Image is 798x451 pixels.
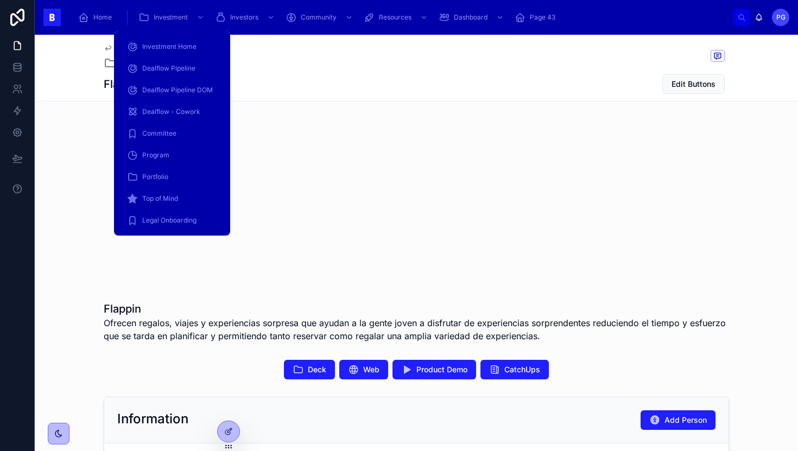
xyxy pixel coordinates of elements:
a: Page 43 [511,8,563,27]
button: Add Person [641,410,715,430]
span: Dealflow - Cowork [142,107,200,116]
span: Resources [379,13,411,22]
span: Home [93,13,112,22]
a: View Portfolio [104,56,174,69]
h1: Flappin [104,301,729,316]
h1: Flappin [104,77,141,92]
button: Deck [284,360,335,379]
a: Home [75,8,119,27]
span: Program [142,151,169,160]
div: scrollable content [69,5,733,29]
a: Legal Onboarding [121,211,224,230]
span: PG [776,13,786,22]
span: Web [363,364,379,375]
img: App logo [43,9,61,26]
span: Ofrecen regalos, viajes y experiencias sorpresa que ayudan a la gente joven a disfrutar de experi... [104,316,729,342]
span: CatchUps [504,364,540,375]
a: Dealflow Pipeline [121,59,224,78]
button: Web [339,360,388,379]
a: Dealflow Pipeline DOM [121,80,224,100]
a: Committee [121,124,224,143]
span: Dealflow Pipeline [142,64,195,73]
a: Back to Portfolio [104,43,168,52]
a: Investment Home [121,37,224,56]
a: Dealflow - Cowork [121,102,224,122]
button: CatchUps [480,360,549,379]
span: Committee [142,129,176,138]
span: Product Demo [416,364,467,375]
span: Deck [308,364,326,375]
span: Legal Onboarding [142,216,197,225]
a: Portfolio [121,167,224,187]
span: Investment [154,13,188,22]
button: Edit Buttons [662,74,725,94]
span: Investors [230,13,258,22]
a: Program [121,145,224,165]
span: Dealflow Pipeline DOM [142,86,213,94]
span: Portfolio [142,173,168,181]
a: Investment [135,8,210,27]
span: Dashboard [454,13,487,22]
h2: Information [117,410,188,428]
a: Investors [212,8,280,27]
button: Product Demo [392,360,476,379]
span: Top of Mind [142,194,178,203]
span: Investment Home [142,42,197,51]
span: Add Person [664,415,707,425]
a: Community [282,8,358,27]
a: Resources [360,8,433,27]
a: Dashboard [435,8,509,27]
span: Community [301,13,337,22]
span: Page 43 [530,13,555,22]
a: Top of Mind [121,189,224,208]
span: Edit Buttons [672,79,715,90]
